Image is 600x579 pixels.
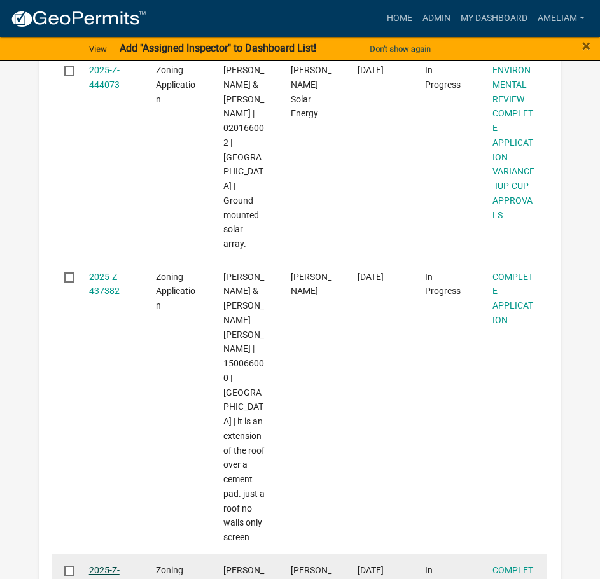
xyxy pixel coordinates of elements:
[291,65,331,118] span: Olson Solar Energy
[492,166,534,220] a: VARIANCE-IUP-CUP APPROVALS
[417,6,456,31] a: Admin
[89,65,120,90] a: 2025-Z-444073
[533,6,590,31] a: AmeliaM
[582,38,590,53] button: Close
[492,65,531,104] a: ENVIRONMENTAL REVIEW
[582,37,590,55] span: ×
[365,38,436,59] button: Don't show again
[156,65,195,104] span: Zoning Application
[492,108,533,162] a: COMPLETE APPLICATION
[492,272,533,325] a: COMPLETE APPLICATION
[84,38,112,59] a: View
[358,272,384,282] span: 06/17/2025
[382,6,417,31] a: Home
[291,272,331,296] span: Tara Espelien
[89,272,120,296] a: 2025-Z-437382
[425,65,461,90] span: In Progress
[358,565,384,575] span: 06/16/2025
[358,65,384,75] span: 07/01/2025
[456,6,533,31] a: My Dashboard
[156,272,195,311] span: Zoning Application
[223,65,264,249] span: KUSUMA,BENNY & SHAWNA BONNETT | 020166002 | Brownsville | Ground mounted solar array.
[425,272,461,296] span: In Progress
[120,42,316,54] strong: Add "Assigned Inspector" to Dashboard List!
[223,272,265,543] span: ESPELIEN,CHAD G & TARA MAE | 150066000 | Wilmington | it is an extension of the roof over a cemen...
